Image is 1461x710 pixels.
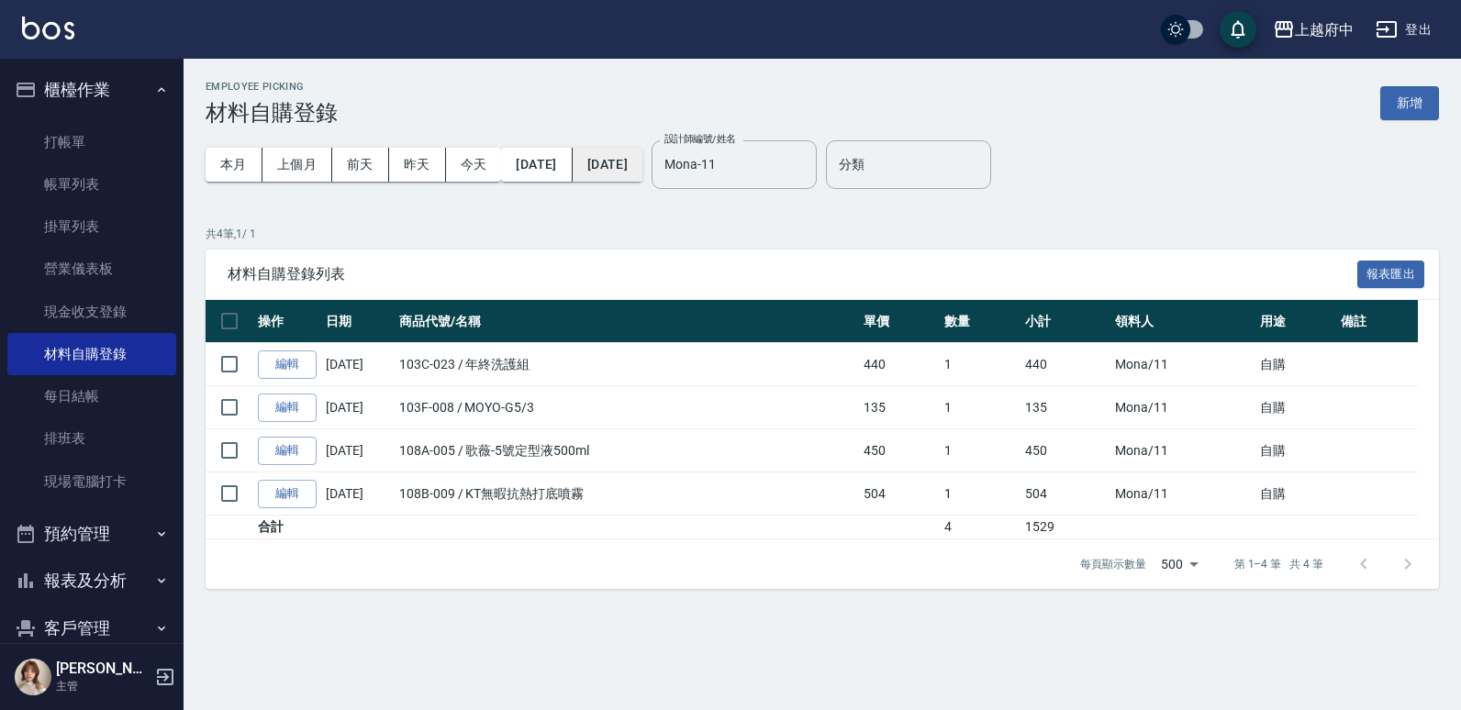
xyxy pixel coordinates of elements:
[1255,300,1336,343] th: 用途
[1110,472,1255,516] td: Mona /11
[7,291,176,333] a: 現金收支登錄
[56,660,150,678] h5: [PERSON_NAME]
[206,81,338,93] h2: Employee Picking
[7,557,176,605] button: 報表及分析
[1110,429,1255,472] td: Mona /11
[1357,261,1425,289] button: 報表匯出
[258,437,317,465] a: 編輯
[1020,516,1110,539] td: 1529
[7,163,176,205] a: 帳單列表
[1255,386,1336,429] td: 自購
[262,148,332,182] button: 上個月
[940,516,1020,539] td: 4
[859,343,940,386] td: 440
[395,429,859,472] td: 108A-005 / 歌薇-5號定型液500ml
[1110,343,1255,386] td: Mona /11
[395,472,859,516] td: 108B-009 / KT無暇抗熱打底噴霧
[1336,300,1417,343] th: 備註
[7,510,176,558] button: 預約管理
[1255,429,1336,472] td: 自購
[573,148,642,182] button: [DATE]
[15,659,51,695] img: Person
[1357,264,1425,282] a: 報表匯出
[321,386,395,429] td: [DATE]
[7,333,176,375] a: 材料自購登錄
[206,226,1439,242] p: 共 4 筆, 1 / 1
[22,17,74,39] img: Logo
[859,472,940,516] td: 504
[1368,13,1439,47] button: 登出
[859,300,940,343] th: 單價
[253,300,321,343] th: 操作
[859,386,940,429] td: 135
[1234,556,1323,572] p: 第 1–4 筆 共 4 筆
[321,472,395,516] td: [DATE]
[7,121,176,163] a: 打帳單
[446,148,502,182] button: 今天
[940,429,1020,472] td: 1
[940,300,1020,343] th: 數量
[7,375,176,417] a: 每日結帳
[228,265,1357,283] span: 材料自購登錄列表
[395,300,859,343] th: 商品代號/名稱
[1295,18,1354,41] div: 上越府中
[253,516,321,539] td: 合計
[1380,86,1439,120] button: 新增
[1255,472,1336,516] td: 自購
[1220,11,1256,48] button: save
[1266,11,1361,49] button: 上越府中
[56,678,150,694] p: 主管
[7,605,176,652] button: 客戶管理
[940,386,1020,429] td: 1
[395,386,859,429] td: 103F-008 / MOYO-G5/3
[7,66,176,114] button: 櫃檯作業
[321,429,395,472] td: [DATE]
[321,343,395,386] td: [DATE]
[321,300,395,343] th: 日期
[1020,343,1110,386] td: 440
[1020,472,1110,516] td: 504
[1110,300,1255,343] th: 領料人
[1154,539,1205,589] div: 500
[1110,386,1255,429] td: Mona /11
[7,248,176,290] a: 營業儀表板
[940,343,1020,386] td: 1
[501,148,572,182] button: [DATE]
[1380,94,1439,111] a: 新增
[258,350,317,379] a: 編輯
[389,148,446,182] button: 昨天
[1255,343,1336,386] td: 自購
[1020,386,1110,429] td: 135
[7,460,176,503] a: 現場電腦打卡
[258,480,317,508] a: 編輯
[7,417,176,460] a: 排班表
[206,148,262,182] button: 本月
[1020,429,1110,472] td: 450
[258,394,317,422] a: 編輯
[940,472,1020,516] td: 1
[1080,556,1146,572] p: 每頁顯示數量
[7,205,176,248] a: 掛單列表
[664,132,736,146] label: 設計師編號/姓名
[332,148,389,182] button: 前天
[206,100,338,126] h3: 材料自購登錄
[395,343,859,386] td: 103C-023 / 年終洗護組
[859,429,940,472] td: 450
[1020,300,1110,343] th: 小計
